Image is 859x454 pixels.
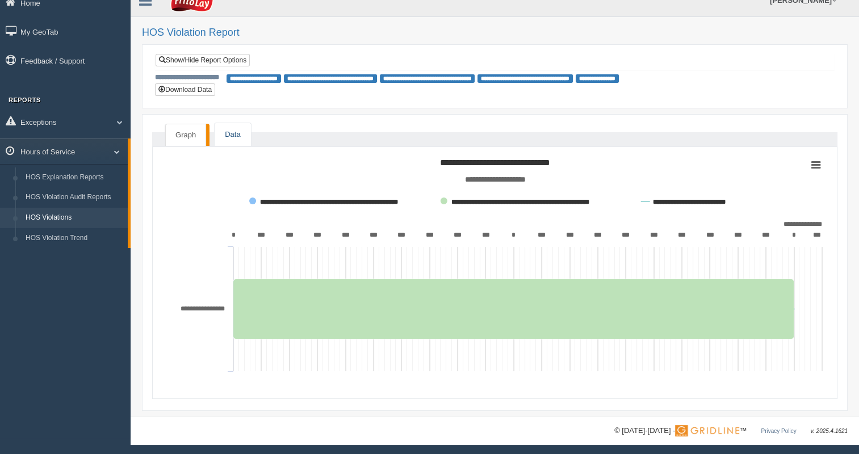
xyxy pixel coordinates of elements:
[165,124,206,146] a: Graph
[811,428,848,434] span: v. 2025.4.1621
[155,83,215,96] button: Download Data
[20,208,128,228] a: HOS Violations
[761,428,796,434] a: Privacy Policy
[675,425,739,436] img: Gridline
[614,425,848,437] div: © [DATE]-[DATE] - ™
[20,187,128,208] a: HOS Violation Audit Reports
[215,123,250,146] a: Data
[20,228,128,249] a: HOS Violation Trend
[142,27,848,39] h2: HOS Violation Report
[20,167,128,188] a: HOS Explanation Reports
[156,54,250,66] a: Show/Hide Report Options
